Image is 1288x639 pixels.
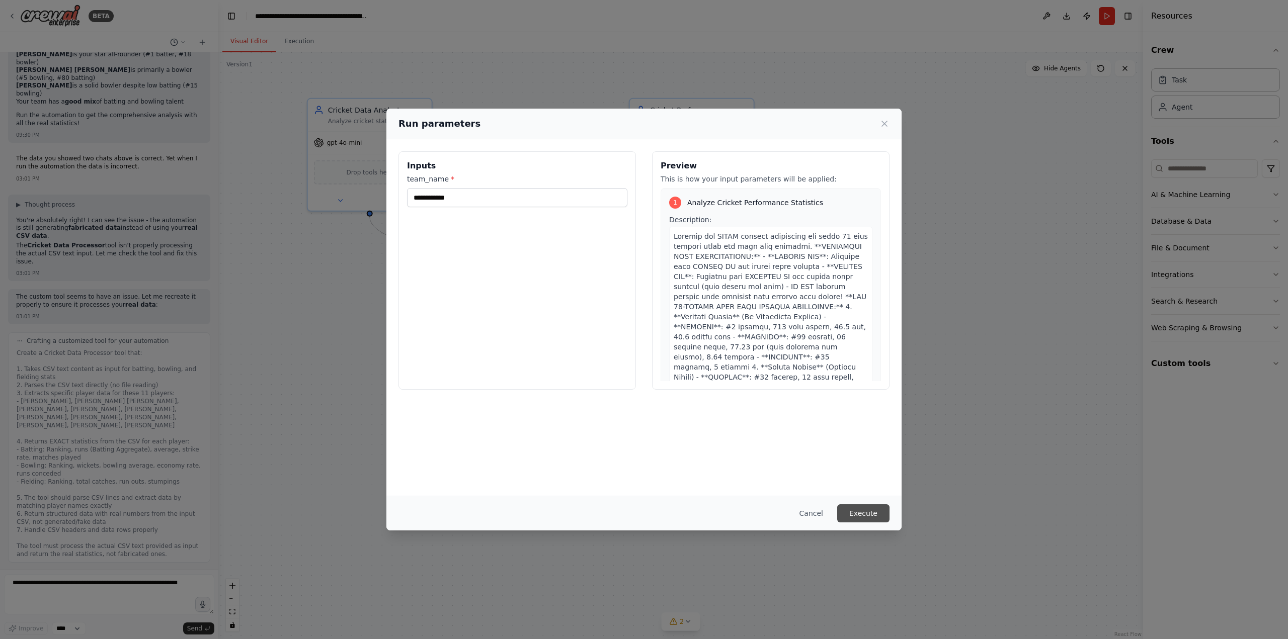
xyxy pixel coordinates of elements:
[407,174,627,184] label: team_name
[687,198,823,208] span: Analyze Cricket Performance Statistics
[661,160,881,172] h3: Preview
[791,504,831,522] button: Cancel
[398,117,480,131] h2: Run parameters
[669,216,711,224] span: Description:
[837,504,890,522] button: Execute
[407,160,627,172] h3: Inputs
[661,174,881,184] p: This is how your input parameters will be applied:
[669,197,681,209] div: 1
